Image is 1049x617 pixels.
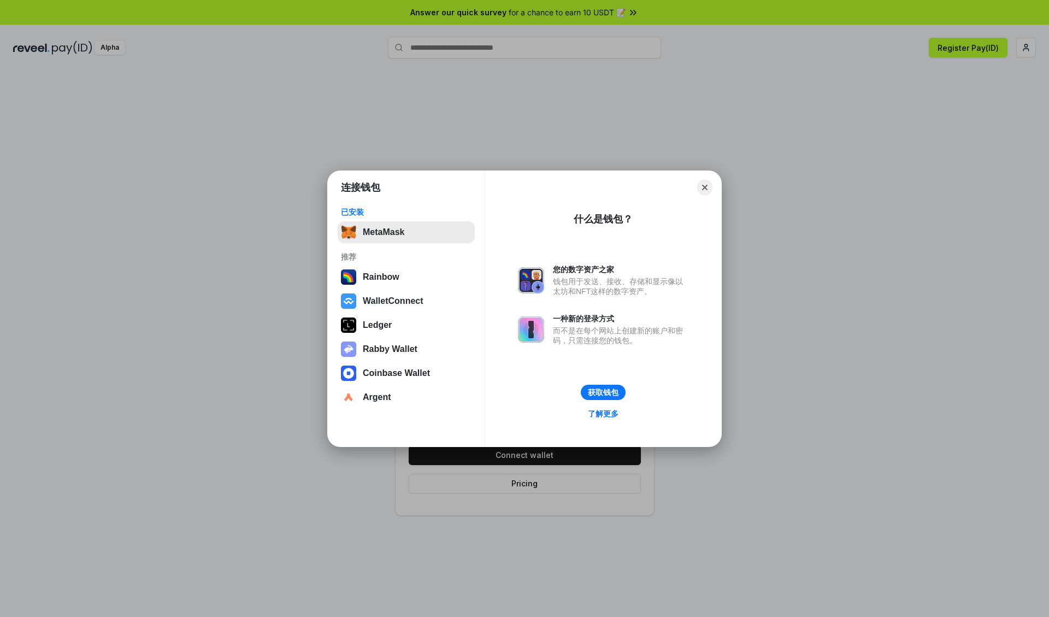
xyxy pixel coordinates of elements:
[574,213,633,226] div: 什么是钱包？
[341,181,380,194] h1: 连接钱包
[341,390,356,405] img: svg+xml,%3Csvg%20width%3D%2228%22%20height%3D%2228%22%20viewBox%3D%220%200%2028%2028%22%20fill%3D...
[363,368,430,378] div: Coinbase Wallet
[341,207,472,217] div: 已安装
[588,409,618,419] div: 了解更多
[518,316,544,343] img: svg+xml,%3Csvg%20xmlns%3D%22http%3A%2F%2Fwww.w3.org%2F2000%2Fsvg%22%20fill%3D%22none%22%20viewBox...
[341,252,472,262] div: 推荐
[338,338,475,360] button: Rabby Wallet
[363,227,404,237] div: MetaMask
[341,269,356,285] img: svg+xml,%3Csvg%20width%3D%22120%22%20height%3D%22120%22%20viewBox%3D%220%200%20120%20120%22%20fil...
[553,277,688,296] div: 钱包用于发送、接收、存储和显示像以太坊和NFT这样的数字资产。
[363,392,391,402] div: Argent
[363,272,399,282] div: Rainbow
[588,387,618,397] div: 获取钱包
[338,290,475,312] button: WalletConnect
[581,385,626,400] button: 获取钱包
[338,221,475,243] button: MetaMask
[341,293,356,309] img: svg+xml,%3Csvg%20width%3D%2228%22%20height%3D%2228%22%20viewBox%3D%220%200%2028%2028%22%20fill%3D...
[341,225,356,240] img: svg+xml,%3Csvg%20fill%3D%22none%22%20height%3D%2233%22%20viewBox%3D%220%200%2035%2033%22%20width%...
[338,314,475,336] button: Ledger
[363,296,423,306] div: WalletConnect
[338,386,475,408] button: Argent
[697,180,712,195] button: Close
[363,344,417,354] div: Rabby Wallet
[518,267,544,293] img: svg+xml,%3Csvg%20xmlns%3D%22http%3A%2F%2Fwww.w3.org%2F2000%2Fsvg%22%20fill%3D%22none%22%20viewBox...
[338,362,475,384] button: Coinbase Wallet
[553,265,688,274] div: 您的数字资产之家
[581,407,625,421] a: 了解更多
[338,266,475,288] button: Rainbow
[363,320,392,330] div: Ledger
[341,318,356,333] img: svg+xml,%3Csvg%20xmlns%3D%22http%3A%2F%2Fwww.w3.org%2F2000%2Fsvg%22%20width%3D%2228%22%20height%3...
[553,314,688,324] div: 一种新的登录方式
[341,342,356,357] img: svg+xml,%3Csvg%20xmlns%3D%22http%3A%2F%2Fwww.w3.org%2F2000%2Fsvg%22%20fill%3D%22none%22%20viewBox...
[341,366,356,381] img: svg+xml,%3Csvg%20width%3D%2228%22%20height%3D%2228%22%20viewBox%3D%220%200%2028%2028%22%20fill%3D...
[553,326,688,345] div: 而不是在每个网站上创建新的账户和密码，只需连接您的钱包。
